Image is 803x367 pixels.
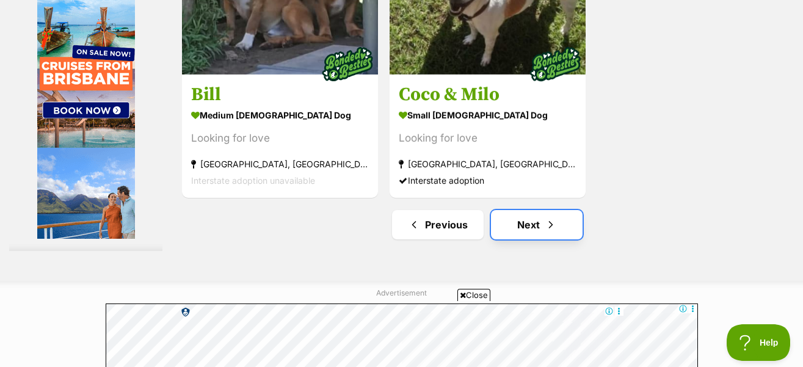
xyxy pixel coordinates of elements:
[191,130,369,147] div: Looking for love
[392,210,484,239] a: Previous page
[191,106,369,124] strong: medium [DEMOGRAPHIC_DATA] Dog
[180,306,624,361] iframe: Advertisement
[317,34,378,95] img: bonded besties
[399,83,576,106] h3: Coco & Milo
[491,210,583,239] a: Next page
[181,210,794,239] nav: Pagination
[390,74,586,198] a: Coco & Milo small [DEMOGRAPHIC_DATA] Dog Looking for love [GEOGRAPHIC_DATA], [GEOGRAPHIC_DATA] In...
[191,83,369,106] h3: Bill
[457,289,490,301] span: Close
[191,175,315,186] span: Interstate adoption unavailable
[191,156,369,172] strong: [GEOGRAPHIC_DATA], [GEOGRAPHIC_DATA]
[399,130,576,147] div: Looking for love
[399,156,576,172] strong: [GEOGRAPHIC_DATA], [GEOGRAPHIC_DATA]
[524,34,585,95] img: bonded besties
[727,324,791,361] iframe: Help Scout Beacon - Open
[182,74,378,198] a: Bill medium [DEMOGRAPHIC_DATA] Dog Looking for love [GEOGRAPHIC_DATA], [GEOGRAPHIC_DATA] Intersta...
[399,172,576,189] div: Interstate adoption
[399,106,576,124] strong: small [DEMOGRAPHIC_DATA] Dog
